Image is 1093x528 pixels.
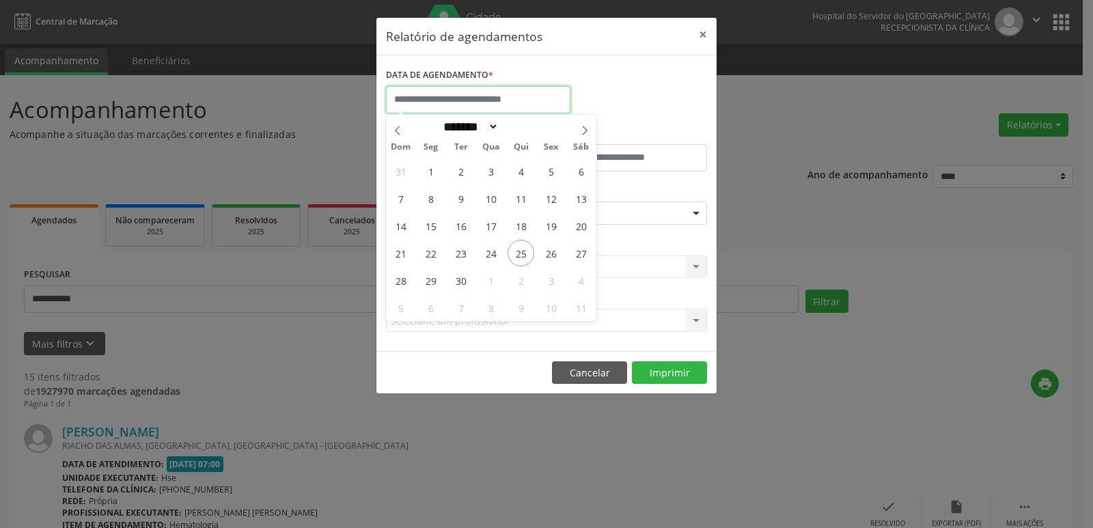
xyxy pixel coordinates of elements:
[387,294,414,321] span: Outubro 5, 2025
[417,240,444,266] span: Setembro 22, 2025
[538,267,564,294] span: Outubro 3, 2025
[538,212,564,239] span: Setembro 19, 2025
[508,294,534,321] span: Outubro 9, 2025
[447,158,474,184] span: Setembro 2, 2025
[508,212,534,239] span: Setembro 18, 2025
[386,27,542,45] h5: Relatório de agendamentos
[550,123,707,144] label: ATÉ
[478,240,504,266] span: Setembro 24, 2025
[478,267,504,294] span: Outubro 1, 2025
[538,185,564,212] span: Setembro 12, 2025
[417,158,444,184] span: Setembro 1, 2025
[387,158,414,184] span: Agosto 31, 2025
[387,267,414,294] span: Setembro 28, 2025
[446,143,476,152] span: Ter
[478,212,504,239] span: Setembro 17, 2025
[536,143,566,152] span: Sex
[506,143,536,152] span: Qui
[508,158,534,184] span: Setembro 4, 2025
[439,120,499,134] select: Month
[566,143,596,152] span: Sáb
[552,361,627,385] button: Cancelar
[387,185,414,212] span: Setembro 7, 2025
[568,294,594,321] span: Outubro 11, 2025
[568,212,594,239] span: Setembro 20, 2025
[387,212,414,239] span: Setembro 14, 2025
[538,294,564,321] span: Outubro 10, 2025
[568,267,594,294] span: Outubro 4, 2025
[689,18,717,51] button: Close
[447,212,474,239] span: Setembro 16, 2025
[447,185,474,212] span: Setembro 9, 2025
[538,240,564,266] span: Setembro 26, 2025
[417,267,444,294] span: Setembro 29, 2025
[478,158,504,184] span: Setembro 3, 2025
[478,294,504,321] span: Outubro 8, 2025
[387,240,414,266] span: Setembro 21, 2025
[447,240,474,266] span: Setembro 23, 2025
[508,185,534,212] span: Setembro 11, 2025
[568,185,594,212] span: Setembro 13, 2025
[417,185,444,212] span: Setembro 8, 2025
[632,361,707,385] button: Imprimir
[417,212,444,239] span: Setembro 15, 2025
[568,158,594,184] span: Setembro 6, 2025
[417,294,444,321] span: Outubro 6, 2025
[568,240,594,266] span: Setembro 27, 2025
[476,143,506,152] span: Qua
[447,267,474,294] span: Setembro 30, 2025
[447,294,474,321] span: Outubro 7, 2025
[538,158,564,184] span: Setembro 5, 2025
[386,65,493,86] label: DATA DE AGENDAMENTO
[508,267,534,294] span: Outubro 2, 2025
[478,185,504,212] span: Setembro 10, 2025
[499,120,544,134] input: Year
[386,143,416,152] span: Dom
[416,143,446,152] span: Seg
[508,240,534,266] span: Setembro 25, 2025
